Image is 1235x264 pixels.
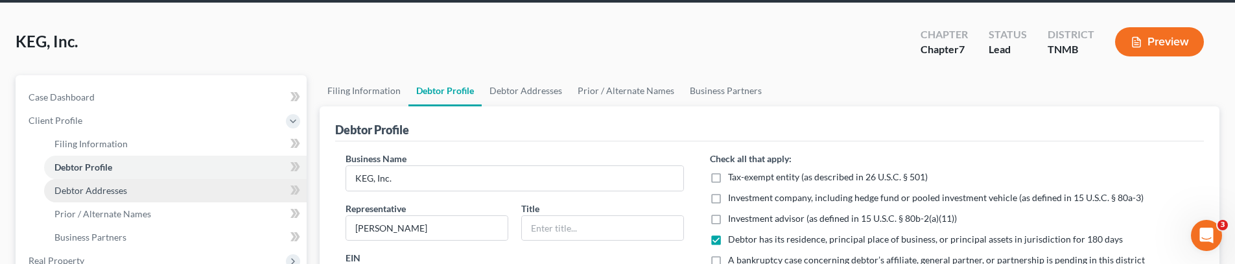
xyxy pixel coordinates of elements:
[728,171,928,182] span: Tax-exempt entity (as described in 26 U.S.C. § 501)
[335,122,409,138] div: Debtor Profile
[44,132,307,156] a: Filing Information
[522,216,683,241] input: Enter title...
[16,32,78,51] span: KEG, Inc.
[570,75,682,106] a: Prior / Alternate Names
[710,152,792,165] label: Check all that apply:
[921,42,968,57] div: Chapter
[1191,220,1222,251] iframe: Intercom live chat
[682,75,770,106] a: Business Partners
[54,208,151,219] span: Prior / Alternate Names
[482,75,570,106] a: Debtor Addresses
[63,12,109,22] h1: Operator
[222,160,243,180] button: Send a message…
[54,232,126,243] span: Business Partners
[1217,220,1228,230] span: 3
[11,138,248,160] textarea: Message…
[921,27,968,42] div: Chapter
[82,165,93,175] button: Start recording
[57,2,239,91] div: I'm unsure! Fairly new at using NextChapter and at bankruptcy in general (experienced associate b...
[346,166,683,191] input: Enter name...
[989,42,1027,57] div: Lead
[44,226,307,249] a: Business Partners
[29,115,82,126] span: Client Profile
[44,179,307,202] a: Debtor Addresses
[346,216,508,241] input: Enter representative...
[8,5,33,30] button: go back
[44,202,307,226] a: Prior / Alternate Names
[728,192,1144,203] span: Investment company, including hedge fund or pooled investment vehicle (as defined in 15 U.S.C. § ...
[10,130,249,263] div: James says…
[62,165,72,175] button: Upload attachment
[408,75,482,106] a: Debtor Profile
[29,91,95,102] span: Case Dashboard
[521,202,539,215] label: Title
[1048,27,1094,42] div: District
[44,156,307,179] a: Debtor Profile
[20,165,30,175] button: Emoji picker
[346,152,406,165] label: Business Name
[1048,42,1094,57] div: TNMB
[119,107,141,129] button: Scroll to bottom
[203,5,228,30] button: Home
[989,27,1027,42] div: Status
[54,138,128,149] span: Filing Information
[1115,27,1204,56] button: Preview
[728,213,957,224] span: Investment advisor (as defined in 15 U.S.C. § 80b-2(a)(11))
[320,75,408,106] a: Filing Information
[54,162,112,173] span: Debtor Profile
[959,43,965,55] span: 7
[54,185,127,196] span: Debtor Addresses
[228,5,251,29] div: Close
[10,130,213,235] div: Hi [PERSON_NAME]! I am unable to answer this for you as it could be considered legal advice. Once...
[728,234,1123,245] span: Debtor has its residence, principal place of business, or principal assets in jurisdiction for 18...
[41,165,51,175] button: Gif picker
[18,86,307,109] a: Case Dashboard
[37,7,58,28] img: Profile image for Operator
[346,202,406,215] label: Representative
